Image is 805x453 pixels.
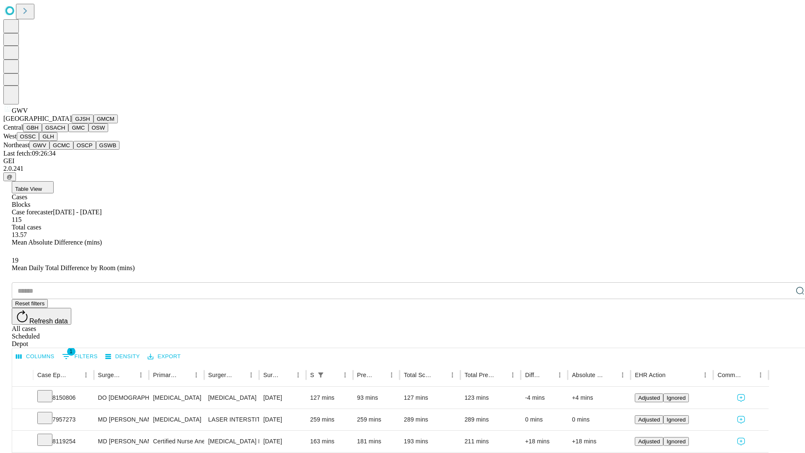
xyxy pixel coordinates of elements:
[635,393,663,402] button: Adjusted
[103,350,142,363] button: Density
[404,387,456,409] div: 127 mins
[315,369,327,381] div: 1 active filter
[67,347,75,356] span: 1
[16,435,29,449] button: Expand
[72,115,93,123] button: GJSH
[15,186,42,192] span: Table View
[42,123,68,132] button: GSACH
[96,141,120,150] button: GSWB
[3,172,16,181] button: @
[12,208,53,216] span: Case forecaster
[123,369,135,381] button: Sort
[435,369,447,381] button: Sort
[263,431,302,452] div: [DATE]
[617,369,628,381] button: Menu
[374,369,386,381] button: Sort
[153,387,200,409] div: [MEDICAL_DATA]
[234,369,245,381] button: Sort
[663,437,689,446] button: Ignored
[7,174,13,180] span: @
[53,208,101,216] span: [DATE] - [DATE]
[208,372,233,378] div: Surgery Name
[507,369,519,381] button: Menu
[12,239,102,246] span: Mean Absolute Difference (mins)
[447,369,458,381] button: Menu
[572,372,604,378] div: Absolute Difference
[525,372,541,378] div: Difference
[98,409,145,430] div: MD [PERSON_NAME]
[465,409,517,430] div: 289 mins
[572,431,626,452] div: +18 mins
[755,369,766,381] button: Menu
[717,372,742,378] div: Comments
[29,141,49,150] button: GWV
[245,369,257,381] button: Menu
[525,431,563,452] div: +18 mins
[263,387,302,409] div: [DATE]
[12,308,71,325] button: Refresh data
[15,300,44,307] span: Reset filters
[93,115,118,123] button: GMCM
[88,123,109,132] button: OSW
[208,431,255,452] div: [MEDICAL_DATA] EXCISION HERNIATED INTERVERTEBRAL DISK [MEDICAL_DATA]
[60,350,100,363] button: Show filters
[3,165,802,172] div: 2.0.241
[14,350,57,363] button: Select columns
[280,369,292,381] button: Sort
[404,431,456,452] div: 193 mins
[3,115,72,122] span: [GEOGRAPHIC_DATA]
[310,372,314,378] div: Scheduled In Room Duration
[404,409,456,430] div: 289 mins
[663,393,689,402] button: Ignored
[23,123,42,132] button: GBH
[12,299,48,308] button: Reset filters
[667,395,686,401] span: Ignored
[554,369,566,381] button: Menu
[310,409,349,430] div: 259 mins
[310,387,349,409] div: 127 mins
[357,372,374,378] div: Predicted In Room Duration
[699,369,711,381] button: Menu
[635,372,665,378] div: EHR Action
[190,369,202,381] button: Menu
[17,132,39,141] button: OSSC
[39,132,57,141] button: GLH
[153,372,177,378] div: Primary Service
[357,431,396,452] div: 181 mins
[315,369,327,381] button: Show filters
[3,133,17,140] span: West
[12,107,28,114] span: GWV
[12,257,18,264] span: 19
[465,431,517,452] div: 211 mins
[3,124,23,131] span: Central
[12,216,21,223] span: 115
[3,157,802,165] div: GEI
[667,417,686,423] span: Ignored
[3,150,56,157] span: Last fetch: 09:26:34
[525,387,563,409] div: -4 mins
[743,369,755,381] button: Sort
[666,369,678,381] button: Sort
[542,369,554,381] button: Sort
[12,231,27,238] span: 13.57
[12,224,41,231] span: Total cases
[29,318,68,325] span: Refresh data
[153,409,200,430] div: [MEDICAL_DATA]
[572,409,626,430] div: 0 mins
[465,372,495,378] div: Total Predicted Duration
[49,141,73,150] button: GCMC
[208,387,255,409] div: [MEDICAL_DATA]
[37,409,90,430] div: 7957273
[638,438,660,445] span: Adjusted
[404,372,434,378] div: Total Scheduled Duration
[495,369,507,381] button: Sort
[80,369,92,381] button: Menu
[145,350,183,363] button: Export
[153,431,200,452] div: Certified Nurse Anesthetist
[572,387,626,409] div: +4 mins
[68,123,88,132] button: GMC
[663,415,689,424] button: Ignored
[135,369,147,381] button: Menu
[37,387,90,409] div: 8150806
[635,437,663,446] button: Adjusted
